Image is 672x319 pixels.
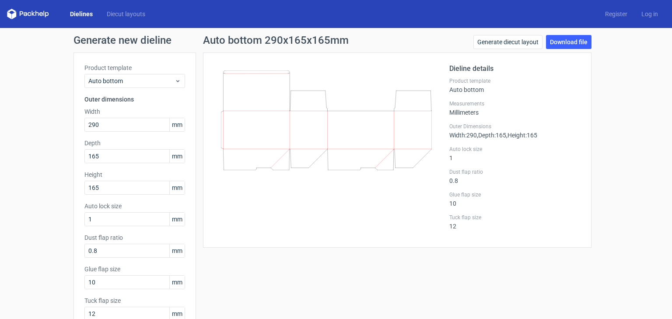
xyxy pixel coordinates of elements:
span: mm [169,118,185,131]
label: Dust flap ratio [84,233,185,242]
span: mm [169,276,185,289]
a: Dielines [63,10,100,18]
h3: Outer dimensions [84,95,185,104]
div: 10 [449,191,581,207]
label: Tuck flap size [84,296,185,305]
div: Millimeters [449,100,581,116]
label: Width [84,107,185,116]
label: Glue flap size [449,191,581,198]
label: Glue flap size [84,265,185,273]
label: Dust flap ratio [449,168,581,175]
span: , Depth : 165 [477,132,506,139]
label: Auto lock size [449,146,581,153]
span: mm [169,181,185,194]
span: Auto bottom [88,77,175,85]
label: Outer Dimensions [449,123,581,130]
label: Auto lock size [84,202,185,210]
label: Tuck flap size [449,214,581,221]
a: Register [598,10,634,18]
label: Measurements [449,100,581,107]
span: mm [169,244,185,257]
a: Download file [546,35,591,49]
span: , Height : 165 [506,132,537,139]
label: Product template [449,77,581,84]
a: Diecut layouts [100,10,152,18]
a: Generate diecut layout [473,35,542,49]
div: 1 [449,146,581,161]
div: 0.8 [449,168,581,184]
span: mm [169,150,185,163]
a: Log in [634,10,665,18]
span: Width : 290 [449,132,477,139]
div: Auto bottom [449,77,581,93]
h1: Generate new dieline [73,35,598,46]
h1: Auto bottom 290x165x165mm [203,35,349,46]
span: mm [169,213,185,226]
label: Product template [84,63,185,72]
div: 12 [449,214,581,230]
label: Height [84,170,185,179]
h2: Dieline details [449,63,581,74]
label: Depth [84,139,185,147]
